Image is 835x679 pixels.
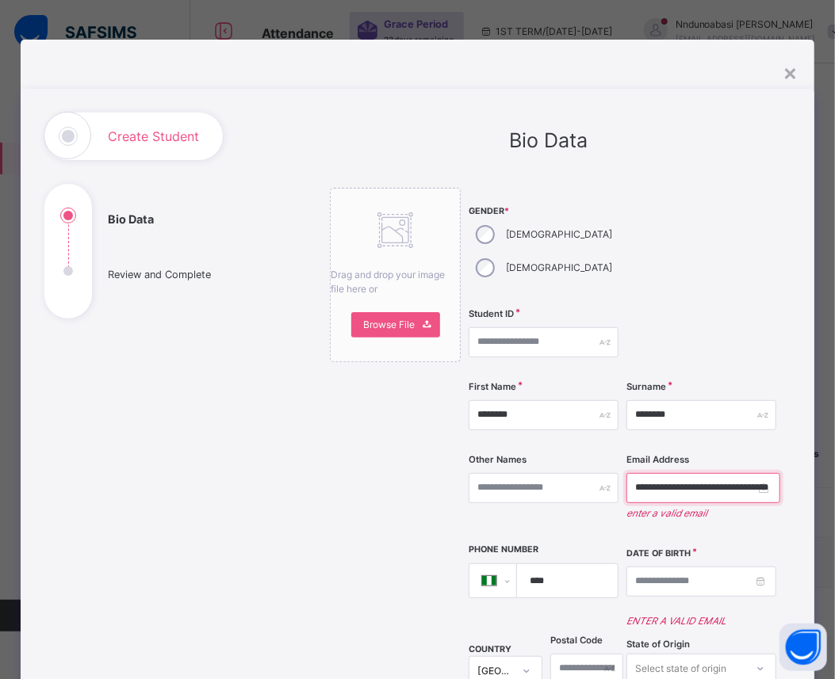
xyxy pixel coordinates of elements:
label: First Name [469,380,516,394]
span: State of Origin [626,638,690,651]
span: Drag and drop your image file here or [331,269,445,295]
span: COUNTRY [469,644,511,654]
label: Postal Code [550,634,603,647]
span: Bio Data [509,128,588,152]
div: × [783,55,799,89]
span: Browse File [363,318,415,332]
label: Other Names [469,453,527,467]
label: [DEMOGRAPHIC_DATA] [506,227,612,242]
em: enter a valid email [626,506,776,521]
div: Drag and drop your image file here orBrowse File [330,188,461,362]
label: Email Address [626,453,689,467]
label: [DEMOGRAPHIC_DATA] [506,261,612,275]
label: Surname [626,380,666,394]
span: Gender [469,205,619,218]
div: [GEOGRAPHIC_DATA] [477,664,512,678]
label: Student ID [469,307,514,321]
label: Date of Birth [626,547,691,560]
button: Open asap [779,624,827,671]
span: enter a valid email [626,615,726,627]
h1: Create Student [108,130,199,143]
label: Phone Number [469,544,538,556]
